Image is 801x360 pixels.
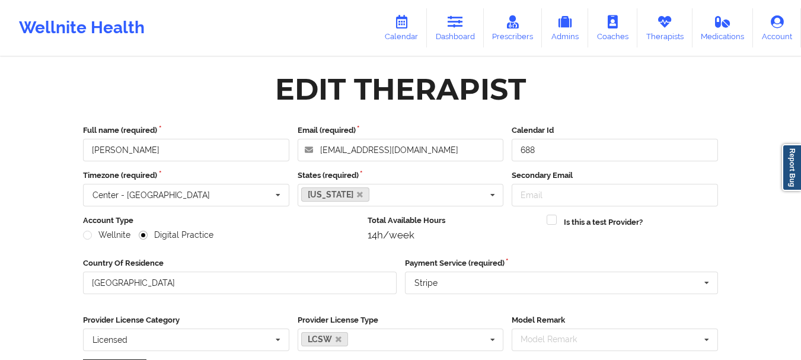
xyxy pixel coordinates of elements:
[512,314,718,326] label: Model Remark
[512,184,718,206] input: Email
[92,336,127,344] div: Licensed
[414,279,438,287] div: Stripe
[542,8,588,47] a: Admins
[512,125,718,136] label: Calendar Id
[484,8,542,47] a: Prescribers
[83,257,397,269] label: Country Of Residence
[512,170,718,181] label: Secondary Email
[298,125,504,136] label: Email (required)
[298,170,504,181] label: States (required)
[753,8,801,47] a: Account
[83,215,359,227] label: Account Type
[301,187,370,202] a: [US_STATE]
[405,257,719,269] label: Payment Service (required)
[782,144,801,191] a: Report Bug
[83,314,289,326] label: Provider License Category
[298,314,504,326] label: Provider License Type
[368,215,539,227] label: Total Available Hours
[376,8,427,47] a: Calendar
[275,71,526,108] div: Edit Therapist
[427,8,484,47] a: Dashboard
[368,229,539,241] div: 14h/week
[588,8,637,47] a: Coaches
[637,8,693,47] a: Therapists
[139,230,213,240] label: Digital Practice
[92,191,210,199] div: Center - [GEOGRAPHIC_DATA]
[83,139,289,161] input: Full name
[564,216,643,228] label: Is this a test Provider?
[83,230,130,240] label: Wellnite
[298,139,504,161] input: Email address
[693,8,754,47] a: Medications
[301,332,349,346] a: LCSW
[518,333,594,346] div: Model Remark
[83,170,289,181] label: Timezone (required)
[512,139,718,161] input: Calendar Id
[83,125,289,136] label: Full name (required)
